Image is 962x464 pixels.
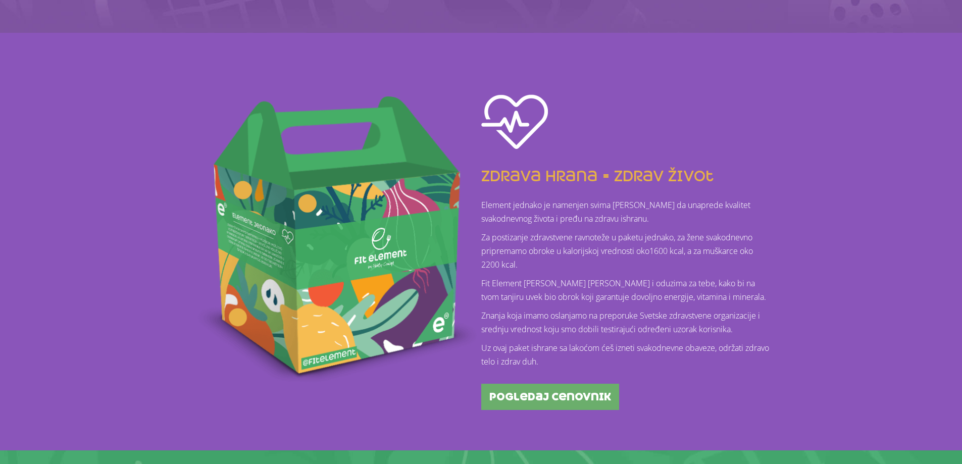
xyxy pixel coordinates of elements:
p: Element jednako je namenjen svima [PERSON_NAME] da unaprede kvalitet svakodnevnog života i pređu ... [481,198,769,226]
p: Fit Element [PERSON_NAME] [PERSON_NAME] i oduzima za tebe, kako bi na tvom tanjiru uvek bio obrok... [481,277,769,304]
p: Uz ovaj paket ishrane sa lakoćom ćeš izneti svakodnevne obaveze, održati zdravo telo i zdrav duh. [481,341,769,369]
p: Znanja koja imamo oslanjamo na preporuke Svetske zdravstvene organizacije i srednju vrednost koju... [481,309,769,336]
span: pogledaj cenovnik [489,392,611,402]
a: pogledaj cenovnik [481,384,619,410]
h4: zdrava hrana = zdrav život [481,169,769,183]
p: Za postizanje zdravstvene ravnoteže u paketu jednako, za žene svakodnevno pripremamo obroke u kal... [481,231,769,272]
